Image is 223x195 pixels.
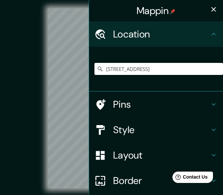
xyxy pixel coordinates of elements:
[113,124,210,136] h4: Style
[113,149,210,161] h4: Layout
[170,9,175,14] img: pin-icon.png
[94,63,223,75] input: Pick your city or area
[48,8,175,188] canvas: Map
[113,175,210,187] h4: Border
[137,5,175,17] h4: Mappin
[113,98,210,110] h4: Pins
[89,117,223,142] div: Style
[89,168,223,193] div: Border
[113,28,210,40] h4: Location
[89,21,223,47] div: Location
[89,142,223,168] div: Layout
[163,169,216,188] iframe: Help widget launcher
[89,92,223,117] div: Pins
